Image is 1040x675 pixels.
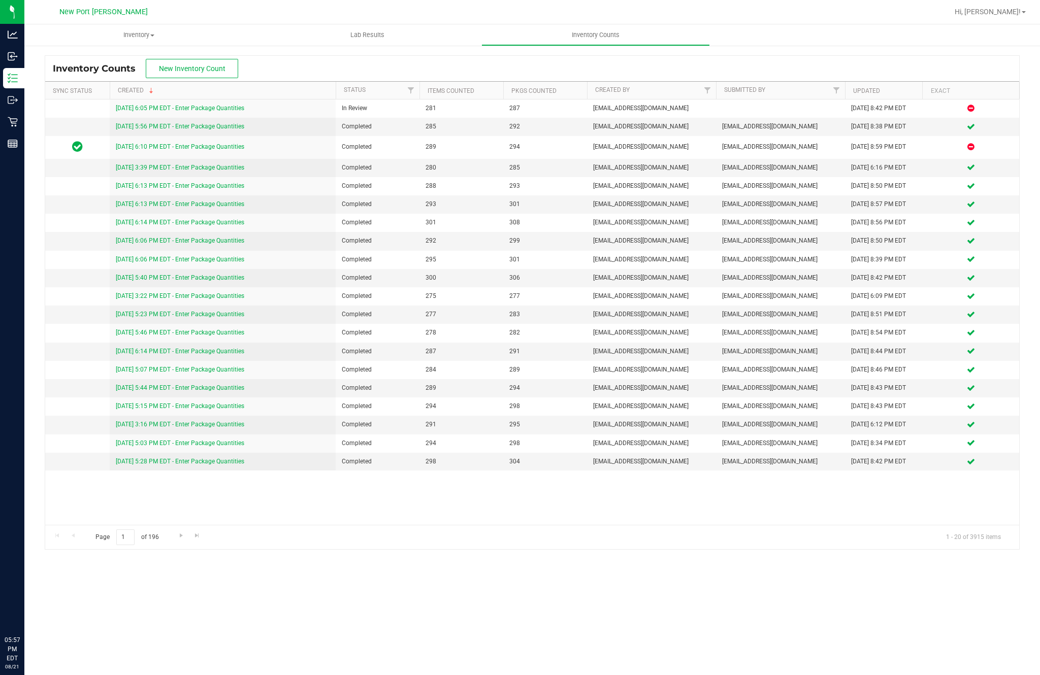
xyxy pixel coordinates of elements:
[403,82,419,99] a: Filter
[851,401,916,411] div: [DATE] 8:43 PM EDT
[8,95,18,105] inline-svg: Outbound
[851,420,916,429] div: [DATE] 6:12 PM EDT
[342,142,413,152] span: Completed
[851,347,916,356] div: [DATE] 8:44 PM EDT
[593,383,710,393] span: [EMAIL_ADDRESS][DOMAIN_NAME]
[851,236,916,246] div: [DATE] 8:50 PM EDT
[851,365,916,375] div: [DATE] 8:46 PM EDT
[342,122,413,131] span: Completed
[851,438,916,448] div: [DATE] 8:34 PM EDT
[426,218,497,227] span: 301
[116,402,244,410] a: [DATE] 5:15 PM EDT - Enter Package Quantities
[426,401,497,411] span: 294
[722,328,839,338] span: [EMAIL_ADDRESS][DOMAIN_NAME]
[722,420,839,429] span: [EMAIL_ADDRESS][DOMAIN_NAME]
[509,104,581,113] span: 287
[342,457,413,466] span: Completed
[851,199,916,209] div: [DATE] 8:57 PM EDT
[116,458,244,465] a: [DATE] 5:28 PM EDT - Enter Package Quantities
[593,181,710,191] span: [EMAIL_ADDRESS][DOMAIN_NAME]
[159,64,225,73] span: New Inventory Count
[116,164,244,171] a: [DATE] 3:39 PM EDT - Enter Package Quantities
[342,365,413,375] span: Completed
[851,383,916,393] div: [DATE] 8:43 PM EDT
[595,86,630,93] a: Created By
[53,87,92,94] a: Sync Status
[426,291,497,301] span: 275
[851,291,916,301] div: [DATE] 6:09 PM EDT
[509,273,581,283] span: 306
[722,163,839,173] span: [EMAIL_ADDRESS][DOMAIN_NAME]
[342,438,413,448] span: Completed
[593,163,710,173] span: [EMAIL_ADDRESS][DOMAIN_NAME]
[699,82,716,99] a: Filter
[342,163,413,173] span: Completed
[342,383,413,393] span: Completed
[342,401,413,411] span: Completed
[337,30,398,40] span: Lab Results
[922,82,1019,99] th: Exact
[511,87,557,94] a: Pkgs Counted
[8,51,18,61] inline-svg: Inbound
[116,384,244,391] a: [DATE] 5:44 PM EDT - Enter Package Quantities
[426,181,497,191] span: 288
[722,199,839,209] span: [EMAIL_ADDRESS][DOMAIN_NAME]
[593,438,710,448] span: [EMAIL_ADDRESS][DOMAIN_NAME]
[5,635,20,663] p: 05:57 PM EDT
[342,199,413,209] span: Completed
[509,365,581,375] span: 289
[509,142,581,152] span: 294
[342,273,413,283] span: Completed
[593,401,710,411] span: [EMAIL_ADDRESS][DOMAIN_NAME]
[426,163,497,173] span: 280
[116,292,244,299] a: [DATE] 3:22 PM EDT - Enter Package Quantities
[724,86,765,93] a: Submitted By
[828,82,845,99] a: Filter
[481,24,710,46] a: Inventory Counts
[118,87,155,94] a: Created
[116,329,244,336] a: [DATE] 5:46 PM EDT - Enter Package Quantities
[593,328,710,338] span: [EMAIL_ADDRESS][DOMAIN_NAME]
[509,347,581,356] span: 291
[851,310,916,319] div: [DATE] 8:51 PM EDT
[190,529,205,543] a: Go to the last page
[342,420,413,429] span: Completed
[938,529,1009,545] span: 1 - 20 of 3915 items
[53,63,146,74] span: Inventory Counts
[509,383,581,393] span: 294
[342,347,413,356] span: Completed
[426,383,497,393] span: 289
[5,663,20,670] p: 08/21
[722,291,839,301] span: [EMAIL_ADDRESS][DOMAIN_NAME]
[509,328,581,338] span: 282
[593,273,710,283] span: [EMAIL_ADDRESS][DOMAIN_NAME]
[593,104,710,113] span: [EMAIL_ADDRESS][DOMAIN_NAME]
[426,273,497,283] span: 300
[8,117,18,127] inline-svg: Retail
[426,199,497,209] span: 293
[593,142,710,152] span: [EMAIL_ADDRESS][DOMAIN_NAME]
[342,328,413,338] span: Completed
[342,104,413,113] span: In Review
[426,457,497,466] span: 298
[722,457,839,466] span: [EMAIL_ADDRESS][DOMAIN_NAME]
[509,199,581,209] span: 301
[593,218,710,227] span: [EMAIL_ADDRESS][DOMAIN_NAME]
[342,181,413,191] span: Completed
[116,274,244,281] a: [DATE] 5:40 PM EDT - Enter Package Quantities
[593,236,710,246] span: [EMAIL_ADDRESS][DOMAIN_NAME]
[342,236,413,246] span: Completed
[593,122,710,131] span: [EMAIL_ADDRESS][DOMAIN_NAME]
[558,30,633,40] span: Inventory Counts
[509,291,581,301] span: 277
[116,440,244,447] a: [DATE] 5:03 PM EDT - Enter Package Quantities
[509,457,581,466] span: 304
[344,86,366,93] a: Status
[426,236,497,246] span: 292
[722,181,839,191] span: [EMAIL_ADDRESS][DOMAIN_NAME]
[722,401,839,411] span: [EMAIL_ADDRESS][DOMAIN_NAME]
[722,347,839,356] span: [EMAIL_ADDRESS][DOMAIN_NAME]
[116,219,244,226] a: [DATE] 6:14 PM EDT - Enter Package Quantities
[426,104,497,113] span: 281
[851,122,916,131] div: [DATE] 8:38 PM EDT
